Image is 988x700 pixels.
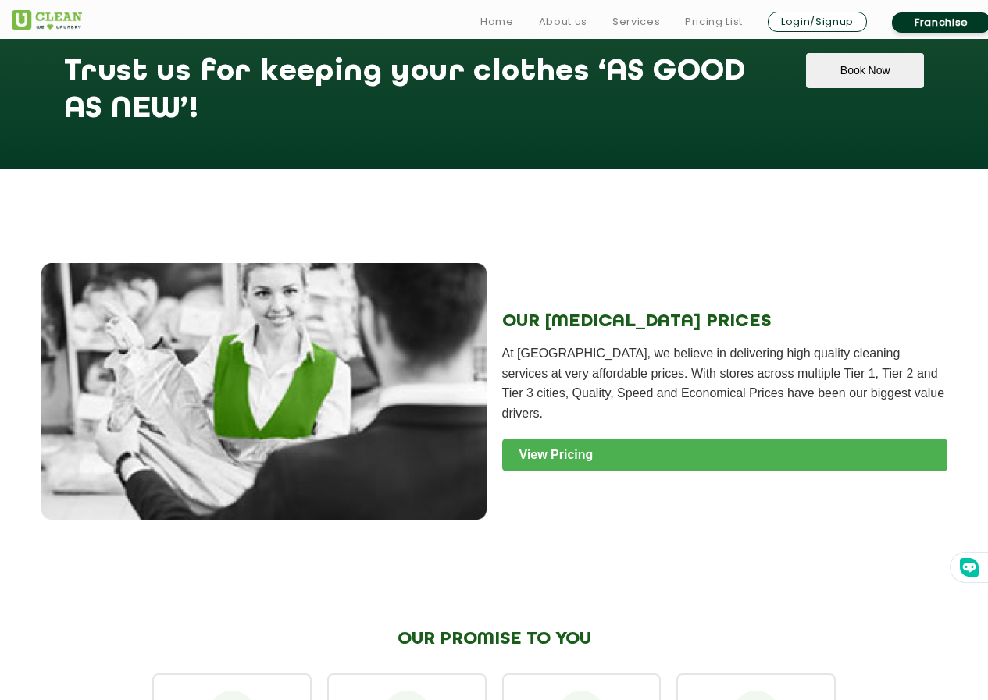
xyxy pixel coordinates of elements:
[539,12,587,31] a: About us
[612,12,660,31] a: Services
[502,439,947,471] a: View Pricing
[502,343,947,423] p: At [GEOGRAPHIC_DATA], we believe in delivering high quality cleaning services at very affordable ...
[768,12,867,32] a: Login/Signup
[152,629,836,649] h2: OUR PROMISE TO YOU
[502,311,947,332] h2: OUR [MEDICAL_DATA] PRICES
[806,53,924,88] button: Book Now
[480,12,514,31] a: Home
[41,263,487,521] img: Dry Cleaning Service
[685,12,743,31] a: Pricing List
[12,10,82,30] img: UClean Laundry and Dry Cleaning
[64,53,771,105] h1: Trust us for keeping your clothes ‘AS GOOD AS NEW’!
